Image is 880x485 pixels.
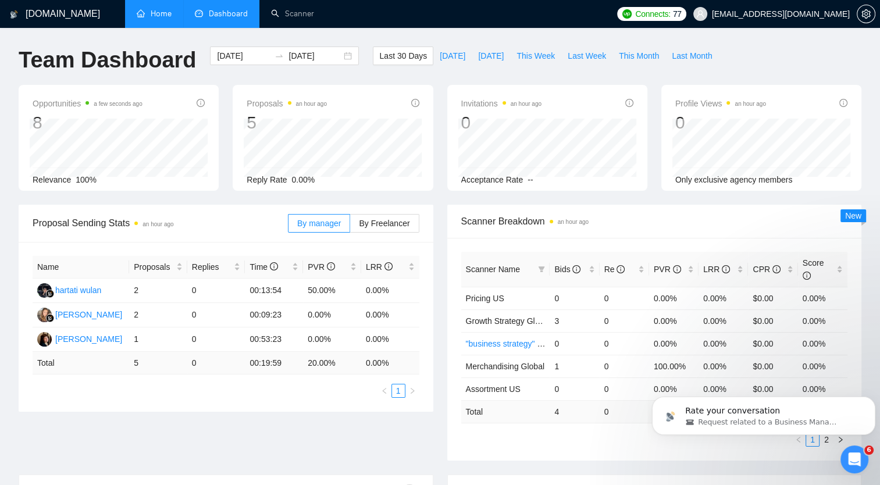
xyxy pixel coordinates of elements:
span: Re [604,265,625,274]
span: Last Month [672,49,712,62]
button: right [405,384,419,398]
span: LRR [366,262,393,272]
span: New [845,211,861,220]
li: Previous Page [377,384,391,398]
button: setting [857,5,875,23]
td: 1 [550,355,599,377]
time: an hour ago [735,101,765,107]
span: info-circle [270,262,278,270]
div: [PERSON_NAME] [55,333,122,345]
span: Scanner Breakdown [461,214,848,229]
span: right [409,387,416,394]
td: 00:13:54 [245,279,303,303]
td: 0 [600,332,649,355]
td: 0 [187,352,245,375]
span: Proposals [247,97,327,110]
a: CM[PERSON_NAME] [37,334,122,343]
td: 0 [600,309,649,332]
span: Relevance [33,175,71,184]
td: 4 [550,400,599,423]
td: 0 [550,377,599,400]
button: Last Week [561,47,612,65]
input: End date [288,49,341,62]
td: 20.00 % [303,352,361,375]
td: 2 [129,279,187,303]
img: upwork-logo.png [622,9,632,19]
span: Opportunities [33,97,142,110]
div: 5 [247,112,327,134]
span: info-circle [803,272,811,280]
td: 0.00% [361,303,419,327]
span: Only exclusive agency members [675,175,793,184]
a: searchScanner [271,9,314,19]
time: an hour ago [558,219,589,225]
span: filter [538,266,545,273]
button: [DATE] [472,47,510,65]
li: Next Page [405,384,419,398]
input: Start date [217,49,270,62]
span: Pricing US [466,294,504,303]
td: 0.00% [699,309,748,332]
span: This Month [619,49,659,62]
img: h [37,283,52,298]
td: $0.00 [748,332,797,355]
span: Proposal Sending Stats [33,216,288,230]
li: 1 [391,384,405,398]
span: Last Week [568,49,606,62]
span: LRR [703,265,730,274]
button: Last 30 Days [373,47,433,65]
td: 2 [129,303,187,327]
td: 0.00% [798,332,847,355]
span: Reply Rate [247,175,287,184]
span: user [696,10,704,18]
span: swap-right [275,51,284,60]
span: 6 [864,445,874,455]
td: 50.00% [303,279,361,303]
button: This Week [510,47,561,65]
span: Time [250,262,277,272]
span: Acceptance Rate [461,175,523,184]
td: 00:09:23 [245,303,303,327]
span: PVR [308,262,335,272]
span: Connects: [635,8,670,20]
td: 0 [600,287,649,309]
td: 0.00% [361,327,419,352]
td: $0.00 [748,287,797,309]
td: 0 [550,332,599,355]
td: 00:53:23 [245,327,303,352]
th: Replies [187,256,245,279]
td: 0.00% [649,287,699,309]
time: an hour ago [511,101,541,107]
span: left [381,387,388,394]
span: This Week [516,49,555,62]
a: setting [857,9,875,19]
iframe: Intercom live chat [840,445,868,473]
span: PVR [654,265,681,274]
td: 0.00% [303,327,361,352]
span: info-circle [197,99,205,107]
a: NK[PERSON_NAME] [37,309,122,319]
td: 0.00% [699,332,748,355]
span: to [275,51,284,60]
time: an hour ago [296,101,327,107]
td: Total [461,400,550,423]
span: Score [803,258,824,280]
span: Scanner Name [466,265,520,274]
span: [DATE] [478,49,504,62]
td: 0.00% [699,287,748,309]
div: hartati wulan [55,284,101,297]
button: [DATE] [433,47,472,65]
a: 1 [392,384,405,397]
th: Proposals [129,256,187,279]
td: 0.00% [699,355,748,377]
span: -- [528,175,533,184]
span: dashboard [195,9,203,17]
div: 0 [461,112,541,134]
td: 0.00% [649,332,699,355]
td: 0 [600,400,649,423]
span: info-circle [673,265,681,273]
span: Invitations [461,97,541,110]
